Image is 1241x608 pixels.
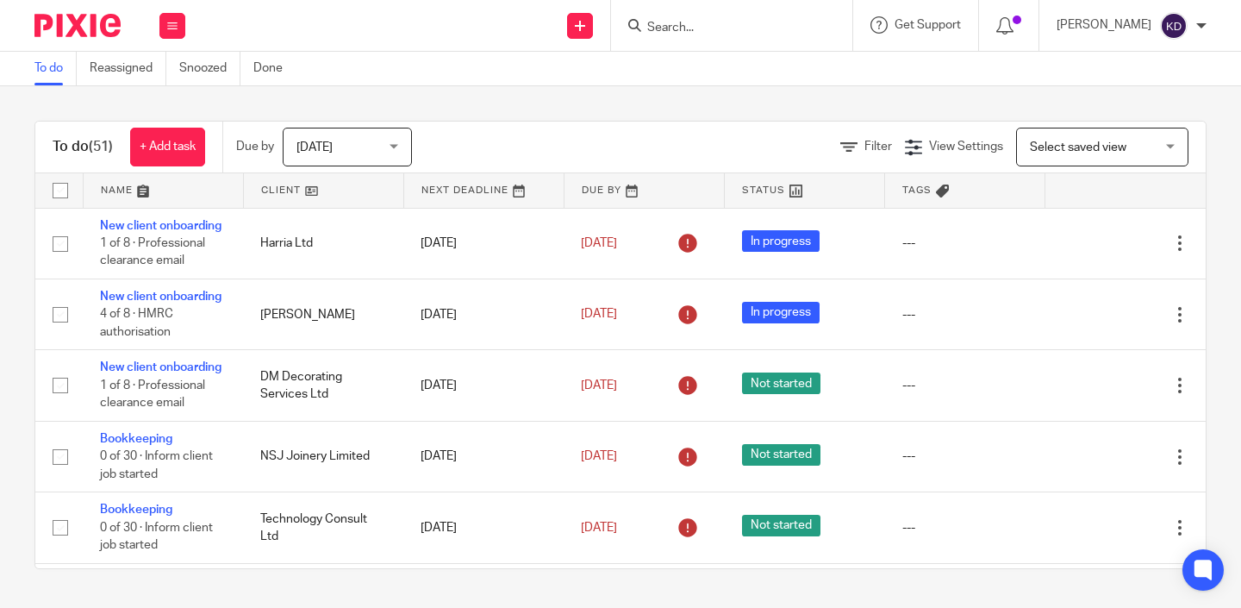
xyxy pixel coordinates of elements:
[1030,141,1126,154] span: Select saved view
[929,141,1003,153] span: View Settings
[902,235,1028,252] div: ---
[403,492,564,563] td: [DATE]
[581,309,617,321] span: [DATE]
[902,185,932,195] span: Tags
[403,279,564,349] td: [DATE]
[902,448,1028,465] div: ---
[100,361,221,373] a: New client onboarding
[236,138,274,155] p: Due by
[243,350,403,421] td: DM Decorating Services Ltd
[243,279,403,349] td: [PERSON_NAME]
[243,421,403,492] td: NSJ Joinery Limited
[581,237,617,249] span: [DATE]
[403,421,564,492] td: [DATE]
[100,220,221,232] a: New client onboarding
[742,515,820,536] span: Not started
[130,128,205,166] a: + Add task
[902,519,1028,536] div: ---
[742,444,820,466] span: Not started
[403,350,564,421] td: [DATE]
[100,522,213,552] span: 0 of 30 · Inform client job started
[100,291,221,303] a: New client onboarding
[581,450,617,462] span: [DATE]
[243,492,403,563] td: Technology Consult Ltd
[53,138,113,156] h1: To do
[581,379,617,392] span: [DATE]
[296,141,333,154] span: [DATE]
[895,19,961,31] span: Get Support
[100,433,172,445] a: Bookkeeping
[742,302,820,323] span: In progress
[253,52,296,85] a: Done
[34,14,121,37] img: Pixie
[100,504,172,516] a: Bookkeeping
[902,377,1028,394] div: ---
[100,379,205,410] span: 1 of 8 · Professional clearance email
[100,309,173,339] span: 4 of 8 · HMRC authorisation
[90,52,166,85] a: Reassigned
[742,230,820,252] span: In progress
[1160,12,1188,40] img: svg%3E
[581,522,617,534] span: [DATE]
[34,52,77,85] a: To do
[902,306,1028,323] div: ---
[100,450,213,480] span: 0 of 30 · Inform client job started
[243,208,403,279] td: Harria Ltd
[864,141,892,153] span: Filter
[1057,16,1151,34] p: [PERSON_NAME]
[100,237,205,267] span: 1 of 8 · Professional clearance email
[403,208,564,279] td: [DATE]
[89,140,113,154] span: (51)
[742,373,820,394] span: Not started
[179,52,240,85] a: Snoozed
[645,21,801,36] input: Search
